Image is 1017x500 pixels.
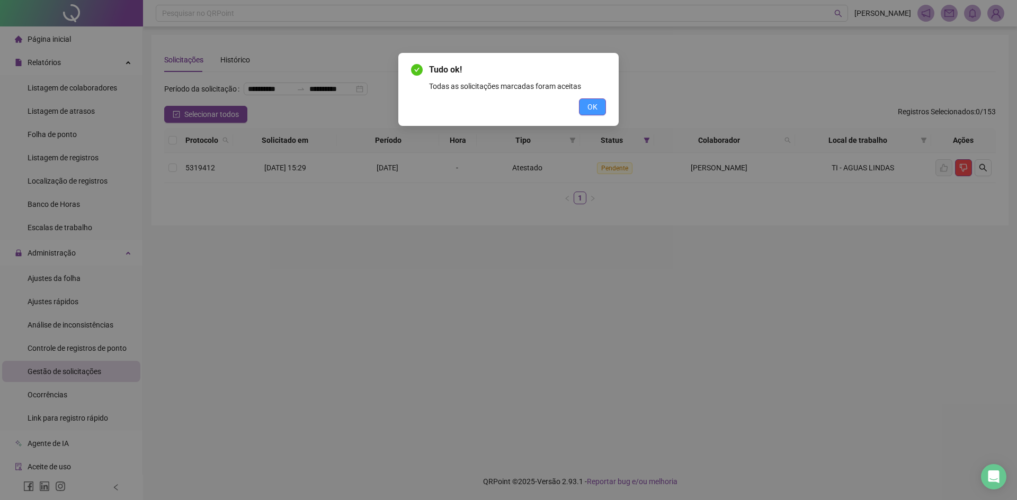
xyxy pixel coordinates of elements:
div: Open Intercom Messenger [981,464,1006,489]
span: Tudo ok! [429,63,606,76]
button: OK [579,98,606,115]
span: OK [587,101,597,113]
span: check-circle [411,64,423,76]
div: Todas as solicitações marcadas foram aceitas [429,80,606,92]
